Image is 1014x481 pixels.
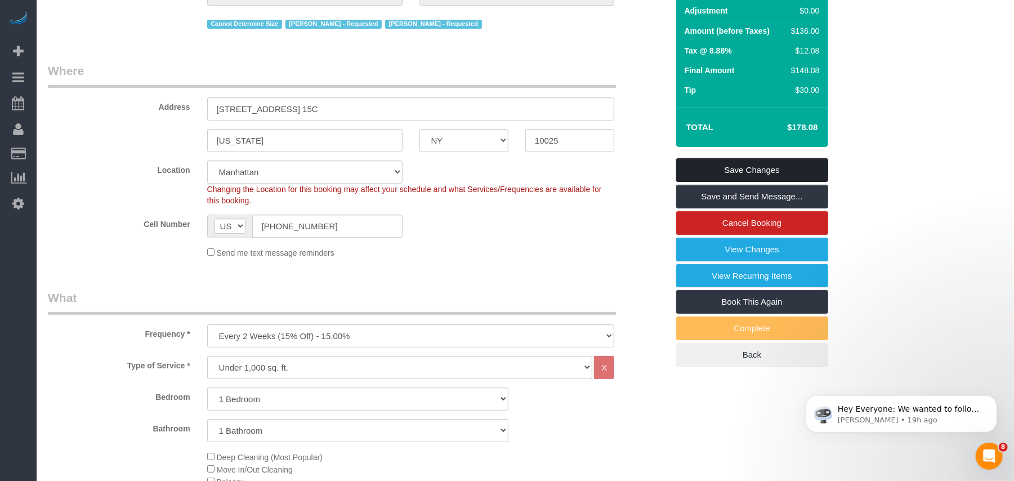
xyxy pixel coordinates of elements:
[39,388,199,403] label: Bedroom
[676,158,828,182] a: Save Changes
[753,123,818,132] h4: $178.08
[676,211,828,235] a: Cancel Booking
[385,20,481,29] span: [PERSON_NAME] - Requested
[685,65,735,76] label: Final Amount
[39,161,199,176] label: Location
[217,453,323,462] span: Deep Cleaning (Most Popular)
[999,443,1008,452] span: 8
[685,45,732,56] label: Tax @ 8.88%
[685,5,728,16] label: Adjustment
[39,97,199,113] label: Address
[786,25,820,37] div: $136.00
[39,356,199,371] label: Type of Service *
[252,215,403,238] input: Cell Number
[786,84,820,96] div: $30.00
[976,443,1003,470] iframe: Intercom live chat
[285,20,382,29] span: [PERSON_NAME] - Requested
[789,372,1014,451] iframe: Intercom notifications message
[7,11,29,27] img: Automaid Logo
[207,185,602,205] span: Changing the Location for this booking may affect your schedule and what Services/Frequencies are...
[217,465,293,474] span: Move In/Out Cleaning
[39,419,199,434] label: Bathroom
[48,290,616,315] legend: What
[39,324,199,340] label: Frequency *
[207,129,403,152] input: City
[676,264,828,288] a: View Recurring Items
[676,343,828,367] a: Back
[676,290,828,314] a: Book This Again
[676,238,828,261] a: View Changes
[676,185,828,208] a: Save and Send Message...
[686,122,714,132] strong: Total
[786,65,820,76] div: $148.08
[49,33,193,154] span: Hey Everyone: We wanted to follow up and let you know we have been closely monitoring the account...
[525,129,614,152] input: Zip Code
[207,20,282,29] span: Cannot Determine Size
[786,5,820,16] div: $0.00
[39,215,199,230] label: Cell Number
[48,63,616,88] legend: Where
[49,43,194,54] p: Message from Ellie, sent 19h ago
[786,45,820,56] div: $12.08
[685,84,696,96] label: Tip
[217,248,334,257] span: Send me text message reminders
[685,25,770,37] label: Amount (before Taxes)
